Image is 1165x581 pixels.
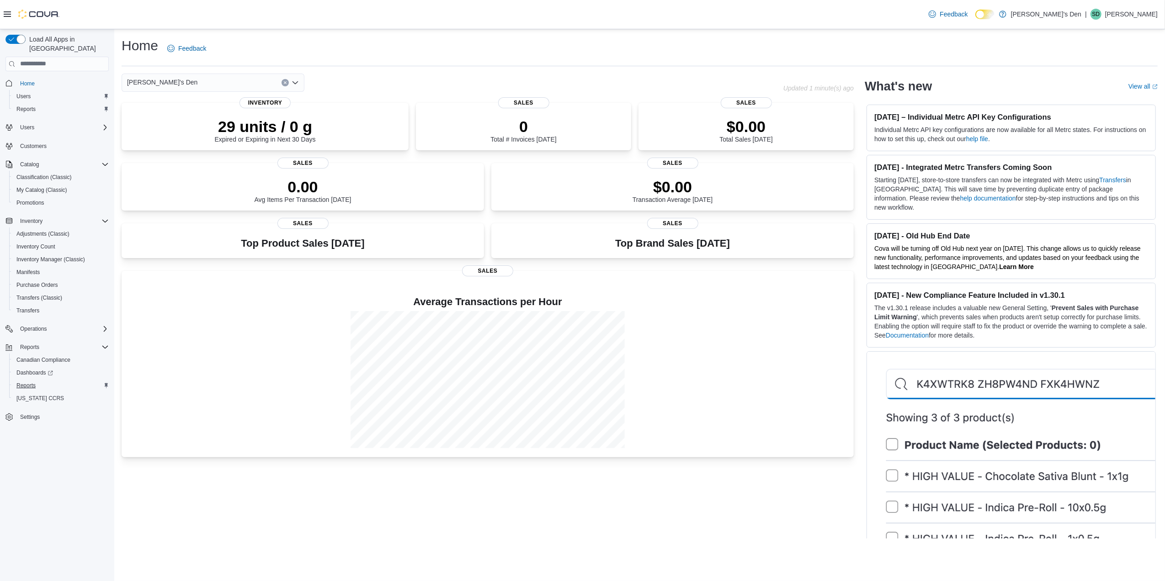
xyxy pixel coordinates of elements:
[13,267,43,278] a: Manifests
[13,254,89,265] a: Inventory Manager (Classic)
[20,413,40,421] span: Settings
[20,143,47,150] span: Customers
[9,90,112,103] button: Users
[20,124,34,131] span: Users
[874,290,1148,300] h3: [DATE] - New Compliance Feature Included in v1.30.1
[9,184,112,196] button: My Catalog (Classic)
[13,292,66,303] a: Transfers (Classic)
[874,303,1148,340] p: The v1.30.1 release includes a valuable new General Setting, ' ', which prevents sales when produ...
[13,254,109,265] span: Inventory Manager (Classic)
[13,393,109,404] span: Washington CCRS
[874,112,1148,121] h3: [DATE] – Individual Metrc API Key Configurations
[16,159,109,170] span: Catalog
[16,216,109,227] span: Inventory
[13,380,39,391] a: Reports
[13,228,73,239] a: Adjustments (Classic)
[13,367,57,378] a: Dashboards
[16,159,43,170] button: Catalog
[16,141,50,152] a: Customers
[16,369,53,376] span: Dashboards
[16,122,109,133] span: Users
[1091,9,1101,20] div: Shawn Dang
[16,411,109,423] span: Settings
[633,178,713,203] div: Transaction Average [DATE]
[13,305,109,316] span: Transfers
[13,91,34,102] a: Users
[164,39,210,58] a: Feedback
[2,139,112,153] button: Customers
[1085,9,1087,20] p: |
[2,77,112,90] button: Home
[9,392,112,405] button: [US_STATE] CCRS
[9,266,112,279] button: Manifests
[13,354,109,365] span: Canadian Compliance
[13,197,109,208] span: Promotions
[277,218,329,229] span: Sales
[9,279,112,291] button: Purchase Orders
[2,121,112,134] button: Users
[16,186,67,194] span: My Catalog (Classic)
[1000,263,1034,270] a: Learn More
[13,104,109,115] span: Reports
[215,117,316,143] div: Expired or Expiring in Next 30 Days
[16,395,64,402] span: [US_STATE] CCRS
[5,73,109,448] nav: Complex example
[16,199,44,206] span: Promotions
[9,196,112,209] button: Promotions
[1011,9,1081,20] p: [PERSON_NAME]'s Den
[633,178,713,196] p: $0.00
[2,158,112,171] button: Catalog
[874,245,1141,270] span: Cova will be turning off Old Hub next year on [DATE]. This change allows us to quickly release ne...
[13,354,74,365] a: Canadian Compliance
[13,367,109,378] span: Dashboards
[16,294,62,301] span: Transfers (Classic)
[16,78,38,89] a: Home
[9,304,112,317] button: Transfers
[719,117,772,136] p: $0.00
[13,280,109,290] span: Purchase Orders
[13,185,109,195] span: My Catalog (Classic)
[615,238,730,249] h3: Top Brand Sales [DATE]
[16,106,36,113] span: Reports
[874,231,1148,240] h3: [DATE] - Old Hub End Date
[13,91,109,102] span: Users
[1128,83,1158,90] a: View allExternal link
[16,78,109,89] span: Home
[255,178,351,203] div: Avg Items Per Transaction [DATE]
[16,412,43,423] a: Settings
[20,217,43,225] span: Inventory
[16,216,46,227] button: Inventory
[20,343,39,351] span: Reports
[178,44,206,53] span: Feedback
[18,10,59,19] img: Cova
[925,5,971,23] a: Feedback
[865,79,932,94] h2: What's new
[9,291,112,304] button: Transfers (Classic)
[966,135,988,143] a: help file
[9,103,112,116] button: Reports
[490,117,556,136] p: 0
[975,10,995,19] input: Dark Mode
[16,230,69,238] span: Adjustments (Classic)
[13,172,109,183] span: Classification (Classic)
[1099,176,1126,184] a: Transfers
[490,117,556,143] div: Total # Invoices [DATE]
[13,393,68,404] a: [US_STATE] CCRS
[9,354,112,366] button: Canadian Compliance
[241,238,364,249] h3: Top Product Sales [DATE]
[13,267,109,278] span: Manifests
[16,174,72,181] span: Classification (Classic)
[13,172,75,183] a: Classification (Classic)
[719,117,772,143] div: Total Sales [DATE]
[13,241,109,252] span: Inventory Count
[20,80,35,87] span: Home
[16,243,55,250] span: Inventory Count
[9,379,112,392] button: Reports
[255,178,351,196] p: 0.00
[26,35,109,53] span: Load All Apps in [GEOGRAPHIC_DATA]
[16,307,39,314] span: Transfers
[1105,9,1158,20] p: [PERSON_NAME]
[9,227,112,240] button: Adjustments (Classic)
[886,332,929,339] a: Documentation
